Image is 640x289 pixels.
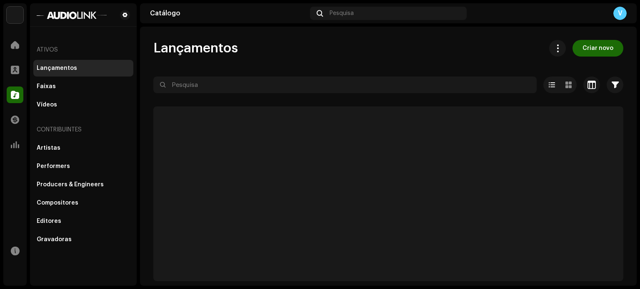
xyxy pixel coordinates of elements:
[613,7,627,20] div: V
[153,77,537,93] input: Pesquisa
[33,96,133,113] re-m-nav-item: Vídeos
[37,101,57,108] div: Vídeos
[33,140,133,156] re-m-nav-item: Artistas
[582,40,613,57] span: Criar novo
[37,83,56,90] div: Faixas
[33,78,133,95] re-m-nav-item: Faixas
[572,40,623,57] button: Criar novo
[153,40,238,57] span: Lançamentos
[37,181,104,188] div: Producers & Engineers
[33,231,133,248] re-m-nav-item: Gravadoras
[33,176,133,193] re-m-nav-item: Producers & Engineers
[33,158,133,175] re-m-nav-item: Performers
[37,10,107,20] img: 1601779f-85bc-4fc7-87b8-abcd1ae7544a
[33,120,133,140] re-a-nav-header: Contribuintes
[37,145,60,151] div: Artistas
[330,10,354,17] span: Pesquisa
[37,200,78,206] div: Compositores
[37,218,61,225] div: Editores
[37,236,72,243] div: Gravadoras
[37,65,77,72] div: Lançamentos
[37,163,70,170] div: Performers
[33,213,133,230] re-m-nav-item: Editores
[33,40,133,60] re-a-nav-header: Ativos
[150,10,307,17] div: Catálogo
[33,60,133,77] re-m-nav-item: Lançamentos
[33,195,133,211] re-m-nav-item: Compositores
[7,7,23,23] img: 730b9dfe-18b5-4111-b483-f30b0c182d82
